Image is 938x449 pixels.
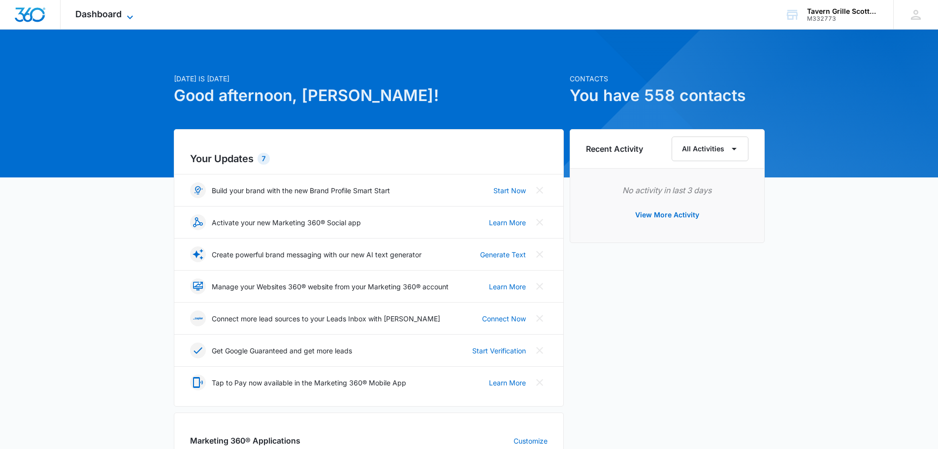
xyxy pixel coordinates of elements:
[480,249,526,260] a: Generate Text
[532,278,548,294] button: Close
[190,151,548,166] h2: Your Updates
[532,182,548,198] button: Close
[212,217,361,228] p: Activate your new Marketing 360® Social app
[493,185,526,196] a: Start Now
[586,184,748,196] p: No activity in last 3 days
[570,73,765,84] p: Contacts
[625,203,709,227] button: View More Activity
[586,143,643,155] h6: Recent Activity
[532,311,548,326] button: Close
[514,436,548,446] a: Customize
[489,378,526,388] a: Learn More
[258,153,270,165] div: 7
[174,84,564,107] h1: Good afternoon, [PERSON_NAME]!
[532,214,548,230] button: Close
[672,137,748,161] button: All Activities
[489,217,526,228] a: Learn More
[75,9,122,19] span: Dashboard
[212,313,440,324] p: Connect more lead sources to your Leads Inbox with [PERSON_NAME]
[212,345,352,356] p: Get Google Guaranteed and get more leads
[807,15,879,22] div: account id
[489,281,526,292] a: Learn More
[532,246,548,262] button: Close
[212,185,390,196] p: Build your brand with the new Brand Profile Smart Start
[807,7,879,15] div: account name
[532,375,548,390] button: Close
[482,313,526,324] a: Connect Now
[190,435,300,447] h2: Marketing 360® Applications
[532,343,548,358] button: Close
[570,84,765,107] h1: You have 558 contacts
[472,345,526,356] a: Start Verification
[212,249,421,260] p: Create powerful brand messaging with our new AI text generator
[212,378,406,388] p: Tap to Pay now available in the Marketing 360® Mobile App
[212,281,449,292] p: Manage your Websites 360® website from your Marketing 360® account
[174,73,564,84] p: [DATE] is [DATE]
